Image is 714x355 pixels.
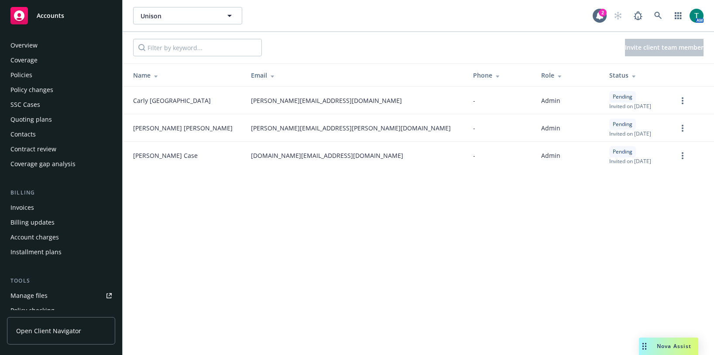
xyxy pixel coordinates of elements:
a: Policy checking [7,304,115,317]
div: Policy checking [10,304,55,317]
div: Quoting plans [10,113,52,126]
span: Pending [613,93,632,101]
span: [PERSON_NAME][EMAIL_ADDRESS][PERSON_NAME][DOMAIN_NAME] [251,123,451,133]
span: Unison [141,11,216,20]
a: Contract review [7,142,115,156]
div: Contract review [10,142,56,156]
a: Search [649,7,667,24]
span: Admin [541,151,560,160]
a: SSC Cases [7,98,115,112]
span: Pending [613,148,632,156]
a: Coverage [7,53,115,67]
span: - [473,123,475,133]
span: Admin [541,96,560,105]
div: Phone [473,71,527,80]
span: Invite client team member [625,43,704,51]
a: Start snowing [609,7,627,24]
span: Accounts [37,12,64,19]
div: Policy changes [10,83,53,97]
div: Email [251,71,459,80]
div: 2 [599,9,607,17]
div: Billing [7,188,115,197]
div: Tools [7,276,115,285]
button: Unison [133,7,242,24]
div: Invoices [10,201,34,215]
a: Installment plans [7,245,115,259]
div: Installment plans [10,245,62,259]
span: Admin [541,123,560,133]
a: Accounts [7,3,115,28]
a: Invoices [7,201,115,215]
div: Coverage gap analysis [10,157,76,171]
img: photo [690,9,704,23]
div: Status [609,71,663,80]
span: Carly [GEOGRAPHIC_DATA] [133,96,211,105]
span: Pending [613,120,632,128]
button: Invite client team member [625,39,704,56]
input: Filter by keyword... [133,39,262,56]
a: Overview [7,38,115,52]
a: Report a Bug [629,7,647,24]
div: Policies [10,68,32,82]
a: Quoting plans [7,113,115,126]
a: Manage files [7,289,115,303]
a: Switch app [669,7,687,24]
div: Role [541,71,595,80]
span: [PERSON_NAME] Case [133,151,198,160]
span: Invited on [DATE] [609,157,651,165]
div: Name [133,71,237,80]
a: more [677,96,688,106]
span: - [473,151,475,160]
a: Policy changes [7,83,115,97]
div: SSC Cases [10,98,40,112]
div: Overview [10,38,38,52]
a: Account charges [7,230,115,244]
span: Open Client Navigator [16,326,81,335]
div: Contacts [10,127,36,141]
a: Contacts [7,127,115,141]
a: Coverage gap analysis [7,157,115,171]
div: Account charges [10,230,59,244]
span: [DOMAIN_NAME][EMAIL_ADDRESS][DOMAIN_NAME] [251,151,403,160]
span: [PERSON_NAME] [PERSON_NAME] [133,123,233,133]
span: Nova Assist [657,342,691,350]
span: [PERSON_NAME][EMAIL_ADDRESS][DOMAIN_NAME] [251,96,402,105]
div: Coverage [10,53,38,67]
div: Drag to move [639,338,650,355]
span: Invited on [DATE] [609,130,651,137]
a: more [677,150,688,161]
a: Billing updates [7,215,115,229]
div: Manage files [10,289,48,303]
span: - [473,96,475,105]
span: Invited on [DATE] [609,102,651,110]
a: more [677,123,688,133]
button: Nova Assist [639,338,698,355]
a: Policies [7,68,115,82]
div: Billing updates [10,215,55,229]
